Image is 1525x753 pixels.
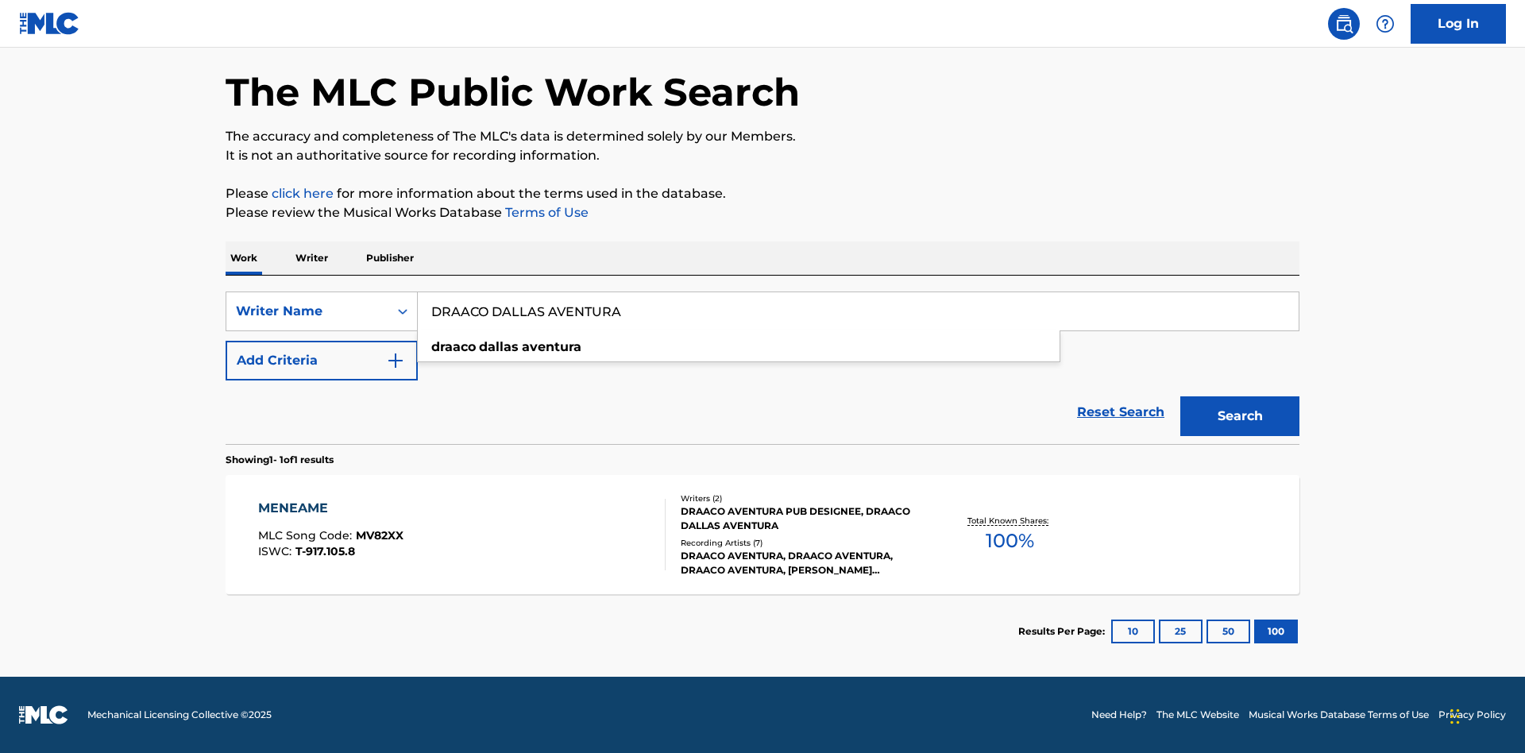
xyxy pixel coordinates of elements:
strong: aventura [522,339,581,354]
span: 100 % [986,527,1034,555]
a: Log In [1411,4,1506,44]
strong: draaco [431,339,476,354]
p: Work [226,241,262,275]
div: DRAACO AVENTURA PUB DESIGNEE, DRAACO DALLAS AVENTURA [681,504,921,533]
p: Showing 1 - 1 of 1 results [226,453,334,467]
div: Help [1369,8,1401,40]
button: 50 [1206,620,1250,643]
form: Search Form [226,292,1299,444]
span: MV82XX [356,528,403,543]
div: Recording Artists ( 7 ) [681,537,921,549]
div: DRAACO AVENTURA, DRAACO AVENTURA, DRAACO AVENTURA, [PERSON_NAME] AVENTURA, DRAACO AVENTURA [681,549,921,577]
strong: dallas [479,339,519,354]
img: 9d2ae6d4665cec9f34b9.svg [386,351,405,370]
img: search [1334,14,1353,33]
a: Public Search [1328,8,1360,40]
a: Privacy Policy [1438,708,1506,722]
button: Add Criteria [226,341,418,380]
button: Search [1180,396,1299,436]
a: The MLC Website [1156,708,1239,722]
p: Results Per Page: [1018,624,1109,639]
div: MENEAME [258,499,403,518]
iframe: Chat Widget [1446,677,1525,753]
span: Mechanical Licensing Collective © 2025 [87,708,272,722]
div: Writer Name [236,302,379,321]
img: MLC Logo [19,12,80,35]
img: help [1376,14,1395,33]
p: Writer [291,241,333,275]
p: The accuracy and completeness of The MLC's data is determined solely by our Members. [226,127,1299,146]
div: Drag [1450,693,1460,740]
p: Please for more information about the terms used in the database. [226,184,1299,203]
span: T-917.105.8 [295,544,355,558]
a: MENEAMEMLC Song Code:MV82XXISWC:T-917.105.8Writers (2)DRAACO AVENTURA PUB DESIGNEE, DRAACO DALLAS... [226,475,1299,594]
a: Musical Works Database Terms of Use [1249,708,1429,722]
a: Reset Search [1069,395,1172,430]
a: click here [272,186,334,201]
h1: The MLC Public Work Search [226,68,800,116]
button: 100 [1254,620,1298,643]
a: Need Help? [1091,708,1147,722]
button: 10 [1111,620,1155,643]
div: Writers ( 2 ) [681,492,921,504]
p: Total Known Shares: [967,515,1052,527]
a: Terms of Use [502,205,589,220]
p: Publisher [361,241,419,275]
span: ISWC : [258,544,295,558]
span: MLC Song Code : [258,528,356,543]
p: It is not an authoritative source for recording information. [226,146,1299,165]
button: 25 [1159,620,1203,643]
p: Please review the Musical Works Database [226,203,1299,222]
img: logo [19,705,68,724]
